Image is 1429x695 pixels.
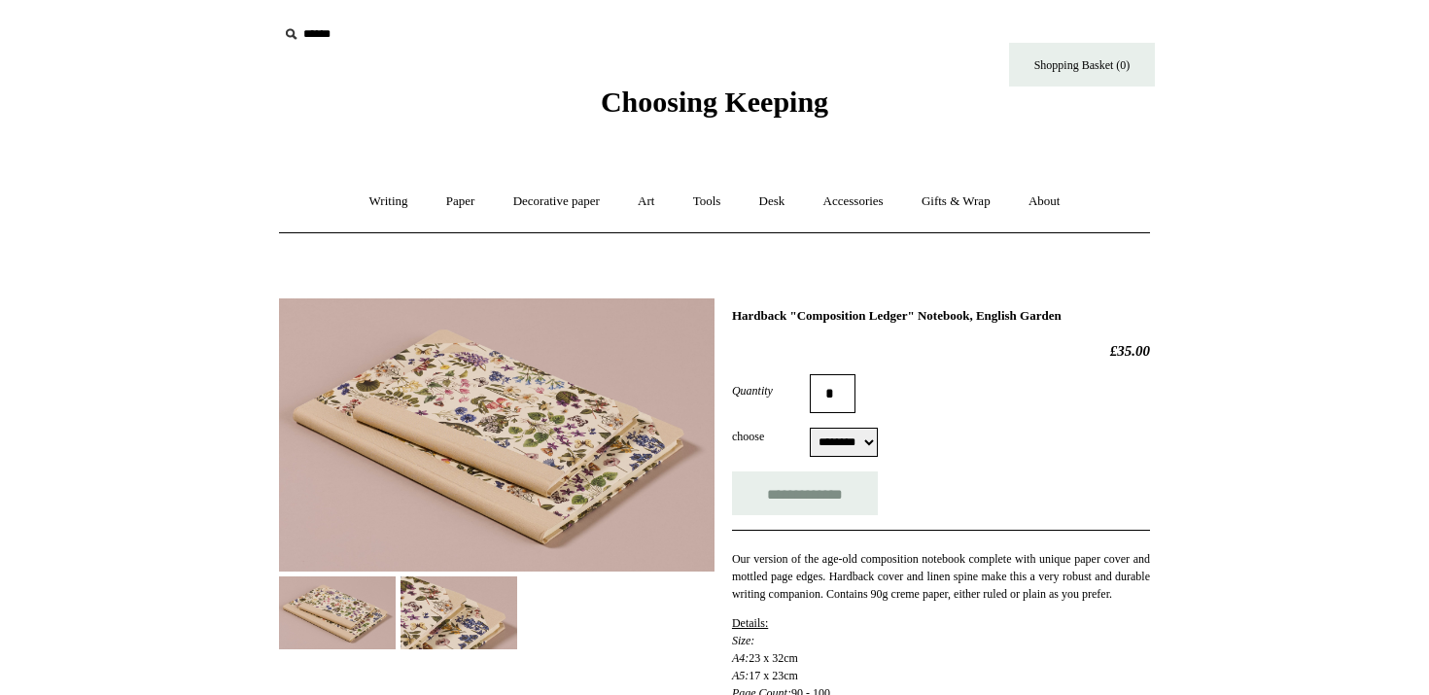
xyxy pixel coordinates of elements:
img: Hardback "Composition Ledger" Notebook, English Garden [401,576,517,649]
a: Tools [676,176,739,227]
img: Hardback "Composition Ledger" Notebook, English Garden [279,298,714,572]
i: A5: [732,669,749,682]
h1: Hardback "Composition Ledger" Notebook, English Garden [732,308,1150,324]
a: Gifts & Wrap [904,176,1008,227]
span: 23 x 32cm [749,651,798,665]
a: Decorative paper [496,176,617,227]
span: 17 x 23cm [749,669,798,682]
label: choose [732,428,810,445]
a: Choosing Keeping [601,101,828,115]
em: Size: [732,634,754,647]
label: Quantity [732,382,810,400]
em: A4: [732,651,749,665]
span: Our version of the age-old composition notebook complete with unique paper cover and mottled page... [732,552,1150,601]
span: Details: [732,616,768,630]
a: About [1011,176,1078,227]
a: Accessories [806,176,901,227]
a: Desk [742,176,803,227]
a: Writing [352,176,426,227]
h2: £35.00 [732,342,1150,360]
a: Art [620,176,672,227]
img: Hardback "Composition Ledger" Notebook, English Garden [279,576,396,649]
span: Choosing Keeping [601,86,828,118]
a: Shopping Basket (0) [1009,43,1155,87]
a: Paper [429,176,493,227]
